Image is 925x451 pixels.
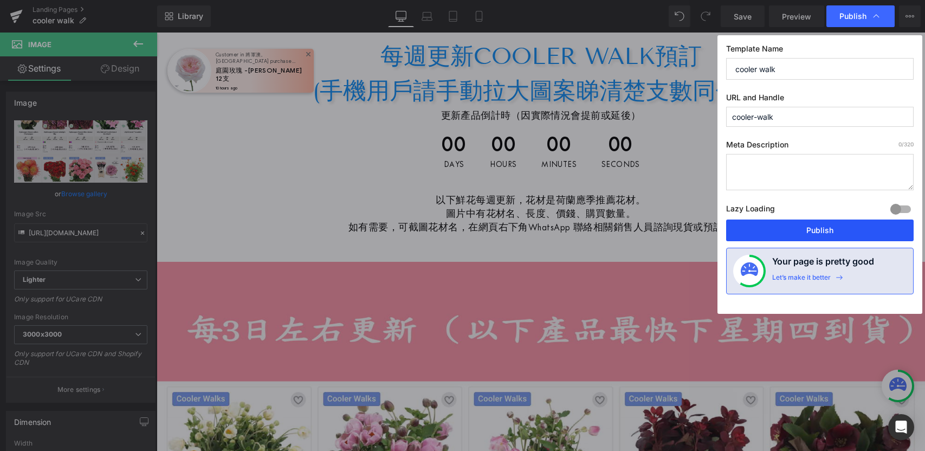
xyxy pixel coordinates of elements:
span: Days [285,128,309,137]
span: Customer in 將軍澳, [GEOGRAPHIC_DATA] purchased a [59,19,141,32]
a: 庭園玫瑰 -[PERSON_NAME] 12支 [59,34,154,50]
span: 00 [334,101,360,128]
h4: Your page is pretty good [772,255,874,273]
span: 00 [445,101,483,128]
span: Publish [839,11,866,21]
div: Let’s make it better [772,273,831,287]
label: Meta Description [726,140,914,154]
span: /320 [898,141,914,147]
label: Template Name [726,44,914,58]
span: 00 [385,101,420,128]
div: Open Intercom Messenger [888,414,914,440]
span: 10 hours ago [59,53,81,59]
img: onboarding-status.svg [741,262,758,280]
span: Minutes [385,128,420,137]
label: Lazy Loading [726,202,775,220]
span: 0 [898,141,902,147]
label: URL and Handle [726,93,914,107]
button: Publish [726,220,914,241]
span: Hours [334,128,360,137]
span: Seconds [445,128,483,137]
span: 00 [285,101,309,128]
